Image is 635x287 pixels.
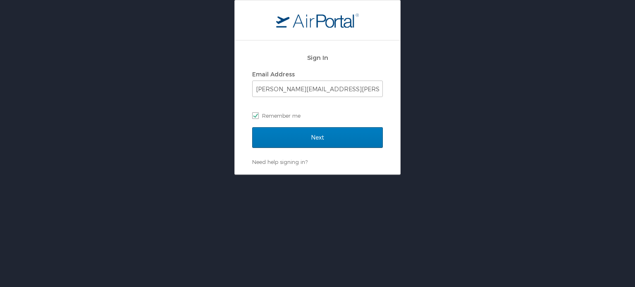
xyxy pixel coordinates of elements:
[252,127,383,148] input: Next
[252,109,383,122] label: Remember me
[252,71,295,78] label: Email Address
[252,53,383,62] h2: Sign In
[276,13,359,28] img: logo
[252,159,308,165] a: Need help signing in?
